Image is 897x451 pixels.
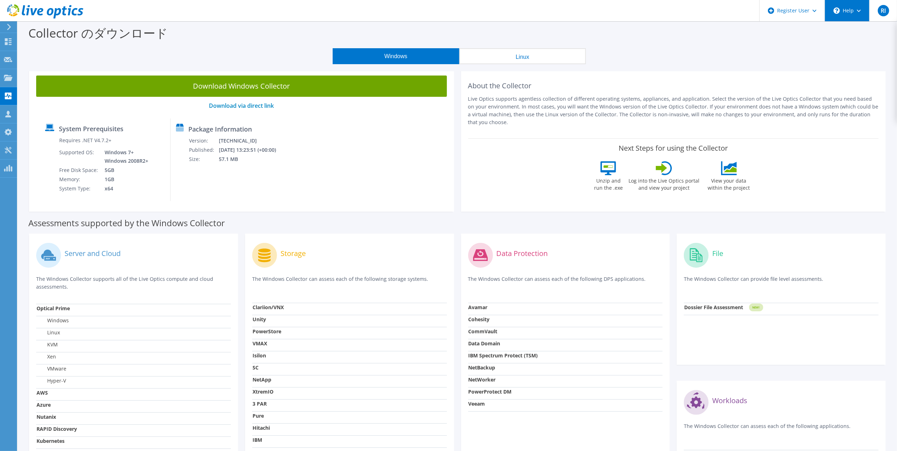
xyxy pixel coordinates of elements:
p: The Windows Collector can assess each of the following applications. [684,422,879,437]
label: System Prerequisites [59,125,123,132]
button: Linux [459,48,586,64]
tspan: NEW! [753,306,760,310]
td: [TECHNICAL_ID] [218,136,285,145]
p: The Windows Collector can assess each of the following DPS applications. [468,275,663,290]
span: RI [878,5,889,16]
p: Live Optics supports agentless collection of different operating systems, appliances, and applica... [468,95,879,126]
a: Download Windows Collector [36,76,447,97]
strong: Optical Prime [37,305,70,312]
label: Unzip and run the .exe [592,175,625,191]
p: The Windows Collector can provide file level assessments. [684,275,879,290]
strong: NetWorker [469,376,496,383]
label: Assessments supported by the Windows Collector [28,219,225,227]
strong: AWS [37,389,48,396]
strong: Clariion/VNX [253,304,284,311]
td: Free Disk Space: [59,166,99,175]
td: 57.1 MB [218,155,285,164]
label: Xen [37,353,56,360]
strong: PowerProtect DM [469,388,512,395]
label: Server and Cloud [65,250,121,257]
label: Hyper-V [37,377,66,384]
td: 5GB [99,166,150,175]
strong: NetApp [253,376,271,383]
label: File [712,250,723,257]
strong: VMAX [253,340,267,347]
strong: Hitachi [253,424,270,431]
td: System Type: [59,184,99,193]
strong: 3 PAR [253,400,267,407]
label: Linux [37,329,60,336]
strong: Veeam [469,400,485,407]
strong: Cohesity [469,316,490,323]
strong: PowerStore [253,328,281,335]
strong: Kubernetes [37,438,65,444]
label: Data Protection [497,250,548,257]
td: Published: [189,145,218,155]
label: KVM [37,341,58,348]
td: x64 [99,184,150,193]
strong: XtremIO [253,388,273,395]
td: Supported OS: [59,148,99,166]
strong: IBM Spectrum Protect (TSM) [469,352,538,359]
strong: SC [253,364,259,371]
label: Requires .NET V4.7.2+ [59,137,111,144]
td: Version: [189,136,218,145]
td: [DATE] 13:23:51 (+00:00) [218,145,285,155]
strong: Dossier File Assessment [684,304,743,311]
strong: Avamar [469,304,488,311]
p: The Windows Collector can assess each of the following storage systems. [252,275,447,290]
strong: Unity [253,316,266,323]
label: View your data within the project [703,175,754,191]
strong: RAPID Discovery [37,425,77,432]
td: Size: [189,155,218,164]
label: Collector のダウンロード [28,25,168,41]
strong: IBM [253,436,262,443]
label: Storage [281,250,306,257]
label: VMware [37,365,66,372]
svg: \n [834,7,840,14]
strong: CommVault [469,328,498,335]
p: The Windows Collector supports all of the Live Optics compute and cloud assessments. [36,275,231,291]
strong: Data Domain [469,340,500,347]
h2: About the Collector [468,82,879,90]
strong: Pure [253,412,264,419]
label: Package Information [188,126,252,133]
strong: NetBackup [469,364,495,371]
strong: Isilon [253,352,266,359]
strong: Azure [37,401,51,408]
td: Memory: [59,175,99,184]
td: Windows 7+ Windows 2008R2+ [99,148,150,166]
a: Download via direct link [209,102,274,110]
button: Windows [333,48,459,64]
label: Log into the Live Optics portal and view your project [628,175,700,191]
label: Next Steps for using the Collector [619,144,728,152]
td: 1GB [99,175,150,184]
label: Workloads [712,397,747,404]
label: Windows [37,317,69,324]
strong: Nutanix [37,413,56,420]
